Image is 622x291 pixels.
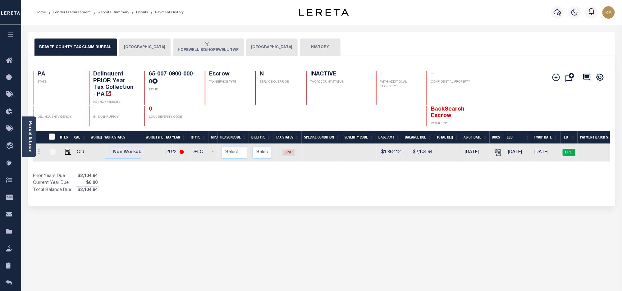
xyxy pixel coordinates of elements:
[34,39,117,56] button: BEAVER COUNTY TAX CLAIM BUREAU
[53,11,91,14] a: Lender Disbursement
[208,131,218,144] th: MPO
[57,131,72,144] th: DTLS
[209,80,248,84] p: TAX SERVICE TYPE
[76,173,99,180] span: $2,104.94
[209,144,219,161] td: -
[490,131,504,144] th: Docs
[602,6,615,19] img: svg+xml;base64,PHN2ZyB4bWxucz0iaHR0cDovL3d3dy53My5vcmcvMjAwMC9zdmciIHBvaW50ZXItZXZlbnRzPSJub25lIi...
[173,39,244,56] button: HOPEWELL SD/HOPEWELL TWP
[532,131,560,144] th: PWOP Date: activate to sort column ascending
[560,131,578,144] th: LD: activate to sort column ascending
[136,11,148,14] a: Details
[33,180,76,187] td: Current Year Due
[209,71,248,78] h4: Escrow
[38,107,40,112] span: -
[505,144,532,161] td: [DATE]
[380,80,419,89] p: WITH ADDITIONAL PROPERTY
[218,131,249,144] th: ReasonCode: activate to sort column ascending
[260,71,299,78] h4: N
[38,71,82,78] h4: PA
[563,149,575,156] span: LPD
[403,144,435,161] td: $2,104.94
[273,131,302,144] th: Tax Status: activate to sort column ascending
[93,100,137,105] p: AGENCY WEBSITE
[143,131,163,144] th: Work Type
[102,131,144,144] th: Work Status
[380,71,382,77] span: -
[246,39,298,56] button: [GEOGRAPHIC_DATA]
[149,115,197,120] p: LOAN SEVERITY CODE
[434,131,461,144] th: Total DLQ: activate to sort column ascending
[342,131,376,144] th: Severity Code: activate to sort column ascending
[35,11,46,14] a: Home
[402,131,434,144] th: Balance Due: activate to sort column ascending
[38,80,82,84] p: STATE
[282,149,295,156] span: UNP
[532,144,560,161] td: [DATE]
[164,144,189,161] td: 2022
[149,107,152,112] span: 0
[180,150,184,154] img: RedCircle.png
[188,131,208,144] th: RType: activate to sort column ascending
[33,173,76,180] td: Prior Years Due
[76,187,99,194] span: $2,104.94
[431,121,475,126] p: WORK TYPE
[302,131,342,144] th: Special Condition: activate to sort column ascending
[148,10,184,15] li: Payment History
[149,71,197,86] h4: 65-007-0900-000-0
[28,121,32,152] a: Parcel & Loan
[563,150,575,155] a: LPD
[93,115,137,120] p: IN BANKRUPTCY
[98,11,129,14] a: Reports Summary
[45,131,58,144] th: &nbsp;
[189,144,209,161] td: DELQ
[38,115,82,120] p: DELINQUENT AGENCY
[75,144,92,161] td: Old
[376,131,402,144] th: Base Amt: activate to sort column ascending
[377,144,403,161] td: $1,862.12
[300,39,341,56] button: HISTORY
[72,131,88,144] th: CAL: activate to sort column ascending
[310,71,368,78] h4: INACTIVE
[461,131,490,144] th: As of Date: activate to sort column ascending
[310,80,368,84] p: TAX ACCOUNT STATUS
[431,107,464,119] span: BackSearch Escrow
[33,131,45,144] th: &nbsp;&nbsp;&nbsp;&nbsp;&nbsp;&nbsp;&nbsp;&nbsp;&nbsp;&nbsp;
[149,88,197,92] p: TAX ID
[431,71,433,77] span: -
[249,131,273,144] th: BillType: activate to sort column ascending
[462,144,491,161] td: [DATE]
[260,80,299,84] p: SERVICE OVERRIDE
[431,80,475,84] p: CONFIDENTIAL PROPERTY
[76,180,99,187] span: $0.00
[88,131,102,144] th: WorkQ
[6,142,16,150] i: travel_explore
[299,9,349,16] img: logo-dark.svg
[93,107,95,112] span: -
[163,131,188,144] th: Tax Year: activate to sort column ascending
[93,71,137,98] h4: Delinquent PRIOR Year Tax Collection - PA
[119,39,171,56] button: [GEOGRAPHIC_DATA]
[504,131,532,144] th: ELD: activate to sort column ascending
[33,187,76,194] td: Total Balance Due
